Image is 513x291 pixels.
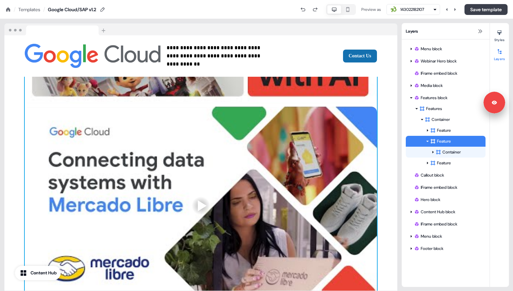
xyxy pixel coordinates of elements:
[406,103,486,168] div: FeaturesContainerFeatureFeatureContainerFeature
[414,208,483,215] div: Content Hub block
[425,116,483,123] div: Container
[406,206,486,217] div: Content Hub block
[414,221,483,228] div: IFrame embed block
[361,6,381,13] div: Preview as
[414,70,483,77] div: IFrame embed block
[414,82,483,89] div: Media block
[406,114,486,168] div: ContainerFeatureFeatureContainerFeature
[414,245,483,252] div: Footer block
[31,270,57,276] div: Content Hub
[414,58,483,65] div: Webinar Hero block
[406,231,486,242] div: Menu block
[406,125,486,136] div: Feature
[414,46,483,52] div: Menu block
[43,6,45,13] div: /
[406,170,486,181] div: Callout block
[4,23,109,36] img: Browser topbar
[48,6,96,13] div: Google Cloud/SAP v1.2
[430,160,483,166] div: Feature
[406,68,486,79] div: IFrame embed block
[406,136,486,158] div: FeatureContainer
[406,80,486,91] div: Media block
[406,219,486,230] div: IFrame embed block
[436,149,483,156] div: Container
[490,27,509,42] button: Styles
[343,50,377,62] button: Contact Us
[406,158,486,168] div: Feature
[430,138,483,145] div: Feature
[414,233,483,240] div: Menu block
[25,41,160,71] img: Image
[414,94,483,101] div: Features block
[278,50,377,62] div: Contact Us
[414,172,483,179] div: Callout block
[430,127,483,134] div: Feature
[386,4,440,15] button: 143022182107
[490,46,509,61] button: Layers
[406,56,486,67] div: Webinar Hero block
[464,4,508,15] button: Save template
[14,6,16,13] div: /
[406,92,486,168] div: Features blockFeaturesContainerFeatureFeatureContainerFeature
[406,182,486,193] div: IFrame embed block
[414,196,483,203] div: Hero block
[18,6,40,13] a: Templates
[406,194,486,205] div: Hero block
[406,243,486,254] div: Footer block
[400,6,424,13] div: 143022182107
[406,147,486,158] div: Container
[402,23,490,39] div: Layers
[15,266,61,280] button: Content Hub
[406,43,486,54] div: Menu block
[414,184,483,191] div: IFrame embed block
[419,105,483,112] div: Features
